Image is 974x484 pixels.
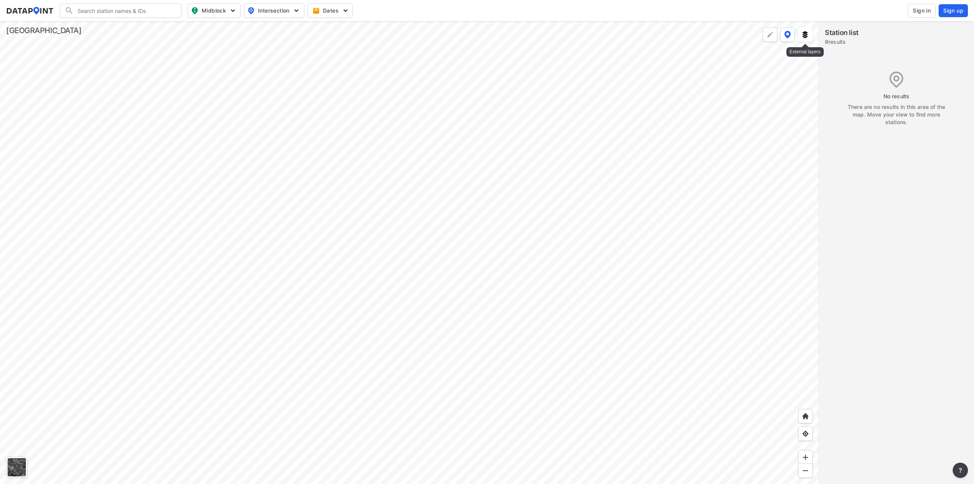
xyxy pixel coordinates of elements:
[953,463,968,478] button: more
[312,7,320,14] img: calendar-gold.39a51dde.svg
[906,4,937,18] a: Sign in
[802,430,809,438] img: zeq5HYn9AnE9l6UmnFLPAAAAAElFTkSuQmCC
[293,7,300,14] img: 5YPKRKmlfpI5mqlR8AD95paCi+0kK1fRFDJSaMmawlwaeJcJwk9O2fotCW5ve9gAAAAASUVORK5CYII=
[798,409,813,423] div: Home
[342,7,349,14] img: 5YPKRKmlfpI5mqlR8AD95paCi+0kK1fRFDJSaMmawlwaeJcJwk9O2fotCW5ve9gAAAAASUVORK5CYII=
[943,7,963,14] span: Sign up
[842,93,951,100] div: No results
[908,4,936,18] button: Sign in
[798,450,813,465] div: Zoom in
[937,4,968,17] a: Sign up
[191,6,236,15] span: Midblock
[6,25,81,36] div: [GEOGRAPHIC_DATA]
[74,5,177,17] input: Search
[825,38,859,46] label: 0 results
[842,103,951,126] div: There are no results in this area of the map. Move your view to find more stations.
[939,4,968,17] button: Sign up
[798,463,813,478] div: Zoom out
[957,466,963,475] span: ?
[6,7,54,14] img: dataPointLogo.9353c09d.svg
[802,454,809,461] img: ZvzfEJKXnyWIrJytrsY285QMwk63cM6Drc+sIAAAAASUVORK5CYII=
[229,7,237,14] img: 5YPKRKmlfpI5mqlR8AD95paCi+0kK1fRFDJSaMmawlwaeJcJwk9O2fotCW5ve9gAAAAASUVORK5CYII=
[913,7,931,14] span: Sign in
[247,6,299,15] span: Intersection
[766,31,774,38] img: +Dz8AAAAASUVORK5CYII=
[780,27,795,42] button: DataPoint layers
[825,27,859,38] label: Station list
[763,27,777,42] div: Polygon tool
[314,7,348,14] span: Dates
[188,3,241,18] button: Midblock
[802,467,809,474] img: MAAAAAElFTkSuQmCC
[798,426,813,441] div: View my location
[887,70,906,88] img: Location%20-%20Pin.421484f6.svg
[6,457,27,478] div: Toggle basemap
[307,3,353,18] button: Dates
[801,31,809,38] img: layers.ee07997e.svg
[784,31,791,38] img: data-point-layers.37681fc9.svg
[190,6,199,15] img: map_pin_mid.602f9df1.svg
[244,3,304,18] button: Intersection
[247,6,256,15] img: map_pin_int.54838e6b.svg
[802,412,809,420] img: +XpAUvaXAN7GudzAAAAAElFTkSuQmCC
